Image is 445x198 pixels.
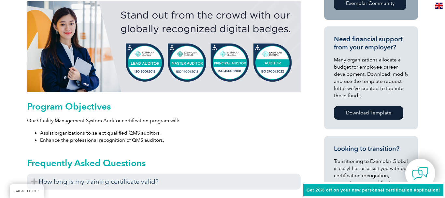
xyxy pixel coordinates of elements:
[334,35,408,51] h3: Need financial support from your employer?
[40,129,301,137] li: Assist organizations to select qualified QMS auditors
[334,145,408,153] h3: Looking to transition?
[334,158,408,193] p: Transitioning to Exemplar Global is easy! Let us assist you with our certification recognition, c...
[27,101,301,112] h2: Program Objectives
[27,158,301,168] h2: Frequently Asked Questions
[412,165,428,182] img: contact-chat.png
[40,137,301,144] li: Enhance the professional recognition of QMS auditors.
[27,117,301,124] p: Our Quality Management System Auditor certification program will:
[307,188,440,192] span: Get 20% off on your new personnel certification application!
[27,174,301,190] h3: How long is my training certificate valid?
[10,184,44,198] a: BACK TO TOP
[435,3,443,9] img: en
[334,106,403,120] a: Download Template
[27,1,301,92] img: badges
[334,56,408,99] p: Many organizations allocate a budget for employee career development. Download, modify and use th...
